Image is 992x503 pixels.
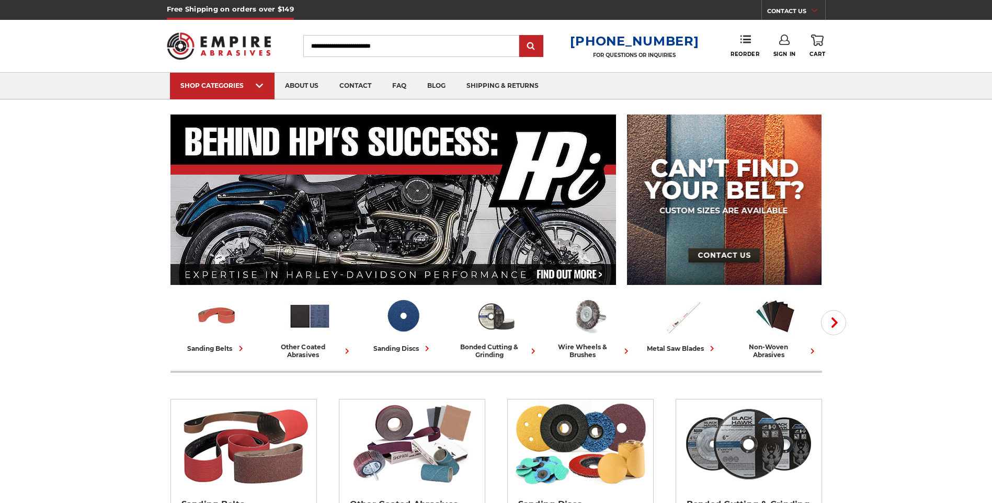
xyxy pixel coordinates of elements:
a: sanding discs [361,294,446,354]
img: Banner for an interview featuring Horsepower Inc who makes Harley performance upgrades featured o... [170,115,617,285]
a: CONTACT US [767,5,825,20]
span: Cart [809,51,825,58]
span: Reorder [731,51,759,58]
img: Other Coated Abrasives [344,399,480,488]
a: non-woven abrasives [733,294,818,359]
img: Sanding Discs [512,399,648,488]
span: Sign In [773,51,796,58]
a: shipping & returns [456,73,549,99]
img: Sanding Belts [176,399,311,488]
div: metal saw blades [647,343,717,354]
a: metal saw blades [640,294,725,354]
a: bonded cutting & grinding [454,294,539,359]
img: Sanding Belts [195,294,238,338]
img: Empire Abrasives [167,26,271,66]
img: Bonded Cutting & Grinding [681,399,816,488]
div: bonded cutting & grinding [454,343,539,359]
a: Cart [809,35,825,58]
p: FOR QUESTIONS OR INQUIRIES [570,52,699,59]
a: Reorder [731,35,759,57]
a: sanding belts [175,294,259,354]
img: Wire Wheels & Brushes [567,294,611,338]
img: Metal Saw Blades [660,294,704,338]
a: wire wheels & brushes [547,294,632,359]
div: wire wheels & brushes [547,343,632,359]
img: promo banner for custom belts. [627,115,822,285]
a: blog [417,73,456,99]
div: sanding belts [188,343,246,354]
div: non-woven abrasives [733,343,818,359]
img: Sanding Discs [381,294,425,338]
a: faq [382,73,417,99]
a: about us [275,73,329,99]
div: other coated abrasives [268,343,352,359]
button: Next [821,310,846,335]
img: Other Coated Abrasives [288,294,332,338]
a: other coated abrasives [268,294,352,359]
div: sanding discs [373,343,432,354]
img: Non-woven Abrasives [754,294,797,338]
a: [PHONE_NUMBER] [570,33,699,49]
input: Submit [521,36,542,57]
a: contact [329,73,382,99]
div: SHOP CATEGORIES [180,82,264,89]
img: Bonded Cutting & Grinding [474,294,518,338]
